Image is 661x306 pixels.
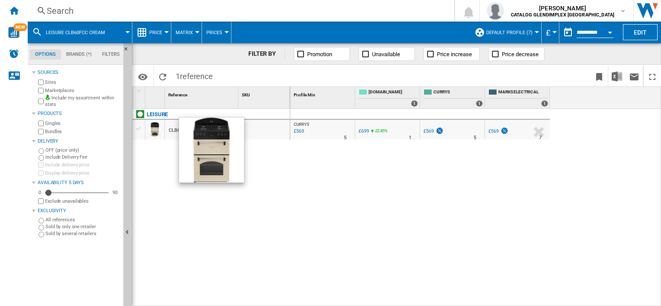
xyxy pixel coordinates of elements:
i: % [374,127,379,137]
img: c7349957d4280208b04f4b712c47429d58b4a502_1.jpg [179,118,244,182]
span: [DOMAIN_NAME] [369,89,418,96]
input: Include delivery price [38,162,44,168]
span: Price increase [437,51,472,57]
span: Price decrease [502,51,539,57]
span: Price [149,30,162,35]
button: Price increase [424,47,480,61]
button: Default profile (7) [486,22,537,43]
button: Prices [206,22,227,43]
label: Include delivery price [45,162,120,168]
div: £569 [487,127,509,136]
div: Search [47,5,432,17]
div: 1 offers sold by AO.COM [411,100,418,107]
div: Delivery Time : 7 days [539,134,542,142]
button: Matrix [176,22,197,43]
input: Sold by several retailers [39,232,44,237]
b: CATALOG GLENDIMPLEX [GEOGRAPHIC_DATA] [511,12,614,18]
div: Click to filter on that brand [147,109,168,120]
div: Sources [38,69,120,76]
div: £569 [422,127,444,136]
label: Include my assortment within stats [45,95,120,108]
div: MARKS ELECTRICAL 1 offers sold by MARKS ELECTRICAL [487,87,550,108]
span: Default profile (7) [486,30,533,35]
span: CURRYS [433,89,483,96]
span: Profile Min [294,92,315,97]
input: Display delivery price [38,198,44,204]
button: Unavailable [359,47,415,61]
div: 90 [110,189,120,196]
button: Hide [123,43,134,59]
span: 22.85 [375,128,385,133]
div: 0 [36,189,43,196]
div: Sort None [240,87,290,100]
div: £ [546,22,555,43]
div: £699 [357,127,369,136]
span: Matrix [176,30,193,35]
input: Include my assortment within stats [38,96,44,107]
div: Profile Min Sort None [292,87,355,100]
span: reference [180,72,213,81]
div: LEISURE CLB60FCC CREAM [32,22,128,43]
label: Bundles [45,128,120,135]
button: Send this report by email [626,66,643,86]
div: CLB60FCC CREAM [169,121,208,140]
div: 1 offers sold by MARKS ELECTRICAL [541,100,548,107]
label: Include Delivery Fee [45,154,120,160]
span: [PERSON_NAME] [511,4,614,13]
input: Bundles [38,129,44,134]
label: All references [45,217,120,223]
md-tab-item: Filters [97,49,125,60]
div: Delivery Time : 1 day [409,134,411,142]
input: Marketplaces [38,88,44,93]
div: FILTER BY [248,50,285,58]
input: All references [39,218,44,223]
span: 1 [171,66,217,84]
span: CURRYS [294,122,309,127]
span: Reference [168,92,187,97]
div: Default profile (7) [475,22,537,43]
img: wise-card.svg [8,27,19,38]
md-slider: Availability [45,188,109,197]
img: alerts-logo.svg [9,48,19,59]
div: Products [38,110,120,117]
div: Delivery Time : 5 days [344,134,347,142]
button: LEISURE CLB60FCC CREAM [46,22,114,43]
input: Sold by only one retailer [39,225,44,230]
button: Bookmark this report [590,66,608,86]
label: Exclude unavailables [45,198,120,204]
img: promotionV3.png [435,127,444,134]
div: Delivery Time : 5 days [474,134,476,142]
button: Options [134,69,151,84]
div: Reference Sort None [167,87,238,100]
div: Availability 5 Days [38,179,120,186]
div: SKU Sort None [240,87,290,100]
div: £699 [359,128,369,134]
md-tab-item: Brands (*) [61,49,97,60]
input: Singles [38,121,44,126]
div: Last updated : Wednesday, 24 September 2025 14:00 [292,127,304,136]
button: md-calendar [559,24,577,41]
label: OFF (price only) [45,147,120,153]
span: SKU [242,92,250,97]
button: Reload [154,66,171,86]
label: Display delivery price [45,170,120,176]
label: Singles [45,120,120,127]
div: £569 [424,128,434,134]
div: CURRYS 1 offers sold by CURRYS [422,87,485,108]
label: Sites [45,79,120,86]
input: Sites [38,80,44,85]
span: Unavailable [372,51,400,57]
span: £ [546,28,550,37]
input: Include Delivery Fee [39,155,44,161]
label: Sold by several retailers [45,230,120,237]
div: [DOMAIN_NAME] 1 offers sold by AO.COM [357,87,420,108]
button: Promotion [294,47,350,61]
div: Exclusivity [38,207,120,214]
div: Sort None [147,87,164,100]
span: LEISURE CLB60FCC CREAM [46,30,105,35]
button: Maximize [644,66,661,86]
img: mysite-bg-18x18.png [45,95,50,100]
input: Display delivery price [38,170,44,176]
